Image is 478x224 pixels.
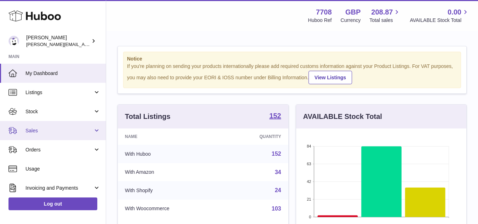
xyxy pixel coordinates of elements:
[309,215,311,219] text: 0
[410,7,470,24] a: 0.00 AVAILABLE Stock Total
[118,145,224,163] td: With Huboo
[371,7,393,17] span: 208.87
[127,56,457,62] strong: Notice
[448,7,461,17] span: 0.00
[25,185,93,191] span: Invoicing and Payments
[269,112,281,121] a: 152
[118,163,224,182] td: With Amazon
[309,71,352,84] a: View Listings
[25,166,100,172] span: Usage
[8,36,19,46] img: victor@erbology.co
[307,162,311,166] text: 63
[127,63,457,84] div: If you're planning on sending your products internationally please add required customs informati...
[118,181,224,200] td: With Shopify
[307,197,311,201] text: 21
[307,179,311,184] text: 42
[303,112,382,121] h3: AVAILABLE Stock Total
[26,34,90,48] div: [PERSON_NAME]
[307,144,311,148] text: 84
[118,128,224,145] th: Name
[25,108,93,115] span: Stock
[26,41,142,47] span: [PERSON_NAME][EMAIL_ADDRESS][DOMAIN_NAME]
[125,112,171,121] h3: Total Listings
[272,151,281,157] a: 152
[345,7,361,17] strong: GBP
[369,17,401,24] span: Total sales
[410,17,470,24] span: AVAILABLE Stock Total
[369,7,401,24] a: 208.87 Total sales
[25,127,93,134] span: Sales
[25,147,93,153] span: Orders
[25,70,100,77] span: My Dashboard
[8,197,97,210] a: Log out
[316,7,332,17] strong: 7708
[341,17,361,24] div: Currency
[275,169,281,175] a: 34
[272,206,281,212] a: 103
[118,200,224,218] td: With Woocommerce
[269,112,281,119] strong: 152
[25,89,93,96] span: Listings
[308,17,332,24] div: Huboo Ref
[224,128,288,145] th: Quantity
[275,187,281,193] a: 24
